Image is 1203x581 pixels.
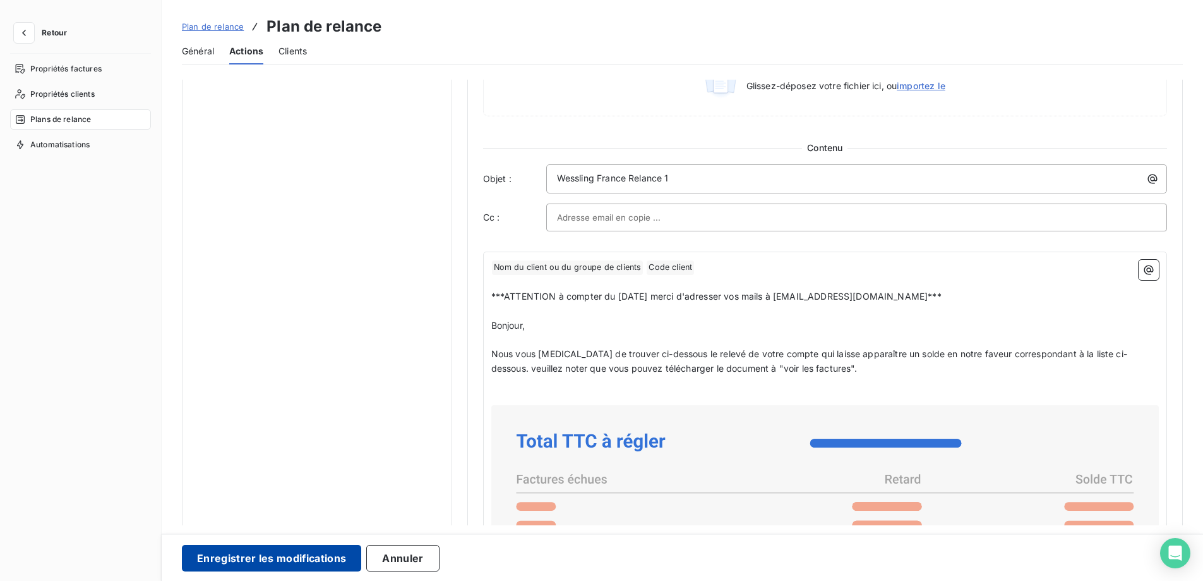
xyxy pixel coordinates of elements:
button: Annuler [366,545,439,572]
span: Wessling France Relance 1 [557,173,669,183]
span: Glissez-déposez votre fichier ici, ou [746,80,945,91]
span: Propriétés clients [30,89,95,100]
span: ***ATTENTION à compter du [DATE] merci d'adresser vos mails à [EMAIL_ADDRESS][DOMAIN_NAME]*** [491,291,942,302]
button: Enregistrer les modifications [182,545,361,572]
span: importez le [897,80,945,91]
span: Nous vous [MEDICAL_DATA] de trouver ci-dessous le relevé de votre compte qui laisse apparaître un... [491,348,1127,374]
span: Clients [278,45,307,58]
div: Open Intercom Messenger [1160,538,1190,568]
span: Contenu [802,142,847,154]
label: Cc : [483,211,546,224]
h3: Plan de relance [266,15,381,38]
span: Retour [42,29,67,37]
img: illustration [705,70,736,101]
a: Plan de relance [182,20,244,33]
span: Propriétés factures [30,63,102,75]
span: Actions [229,45,263,58]
a: Propriétés factures [10,59,151,79]
span: Nom du client ou du groupe de clients [492,260,643,275]
span: Bonjour, [491,320,525,331]
a: Plans de relance [10,109,151,130]
span: Plan de relance [182,21,244,32]
a: Propriétés clients [10,84,151,104]
span: Général [182,45,214,58]
input: Adresse email en copie ... [557,208,693,227]
span: Plans de relance [30,114,91,125]
span: Automatisations [30,139,90,150]
span: Code client [647,260,694,275]
span: Objet : [483,173,546,185]
a: Automatisations [10,135,151,155]
button: Retour [10,23,77,43]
